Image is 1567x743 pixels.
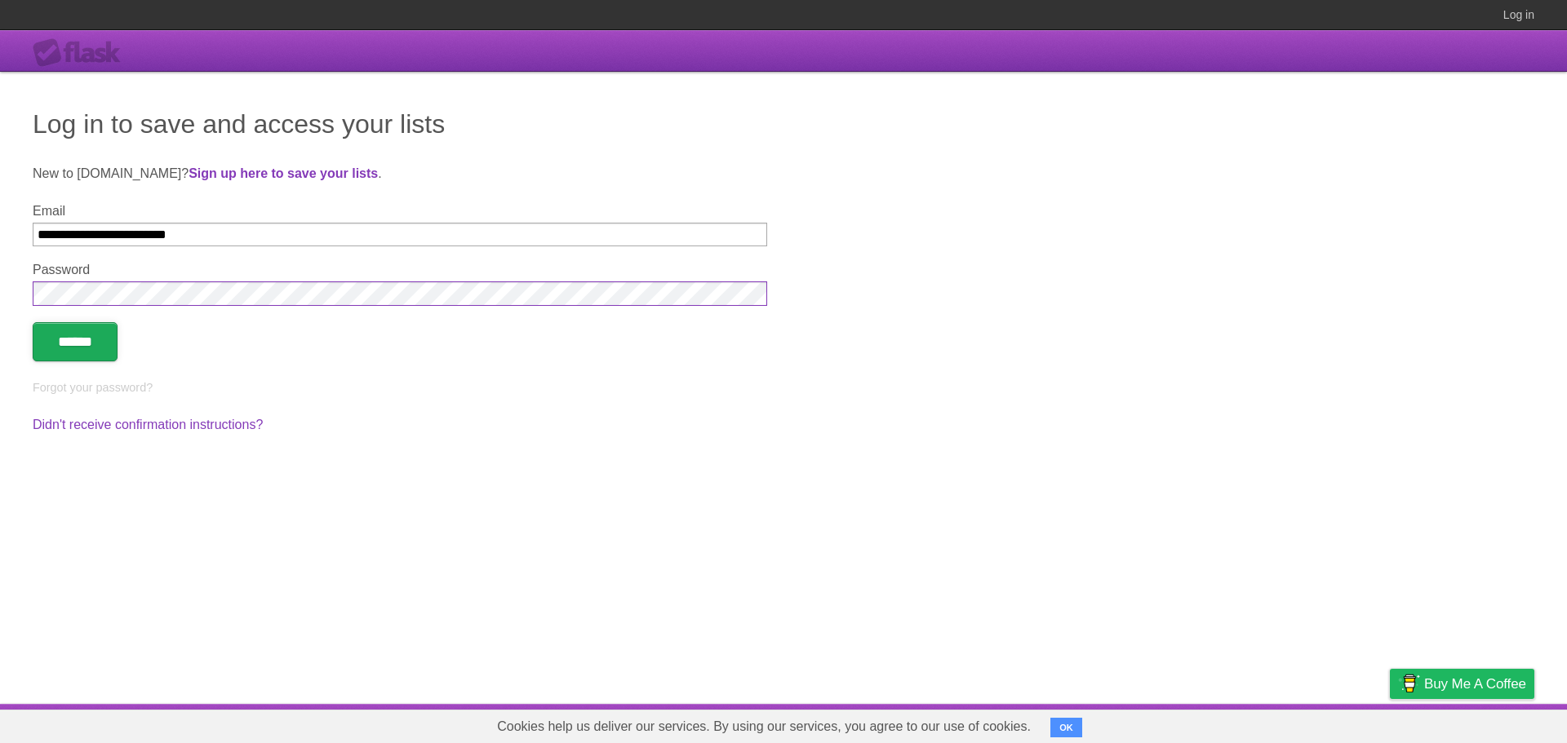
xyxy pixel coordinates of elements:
a: Forgot your password? [33,381,153,394]
a: Privacy [1369,708,1411,739]
button: OK [1050,718,1082,737]
p: New to [DOMAIN_NAME]? . [33,164,1534,184]
a: Didn't receive confirmation instructions? [33,418,263,431]
label: Email [33,204,767,219]
a: Developers [1227,708,1293,739]
img: Buy me a coffee [1398,670,1420,697]
a: Sign up here to save your lists [189,166,378,180]
h1: Log in to save and access your lists [33,104,1534,144]
div: Flask [33,38,131,68]
span: Buy me a coffee [1424,670,1526,698]
a: About [1173,708,1207,739]
span: Cookies help us deliver our services. By using our services, you agree to our use of cookies. [481,710,1047,743]
a: Buy me a coffee [1390,669,1534,699]
a: Terms [1313,708,1349,739]
label: Password [33,263,767,277]
a: Suggest a feature [1432,708,1534,739]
